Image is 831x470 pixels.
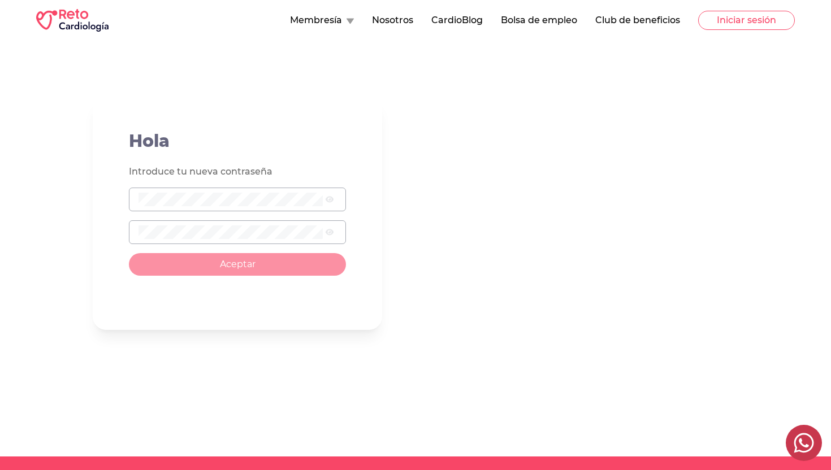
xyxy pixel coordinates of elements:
span: Aceptar [220,259,256,269]
button: Iniciar sesión [698,11,795,30]
button: Nosotros [372,14,413,27]
button: Membresía [290,14,354,27]
button: CardioBlog [431,14,483,27]
button: Aceptar [129,253,346,276]
button: Club de beneficios [595,14,680,27]
img: RETO Cardio Logo [36,9,109,32]
button: Bolsa de empleo [501,14,577,27]
h2: Hola [129,131,346,151]
p: Introduce tu nueva contraseña [129,165,346,179]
